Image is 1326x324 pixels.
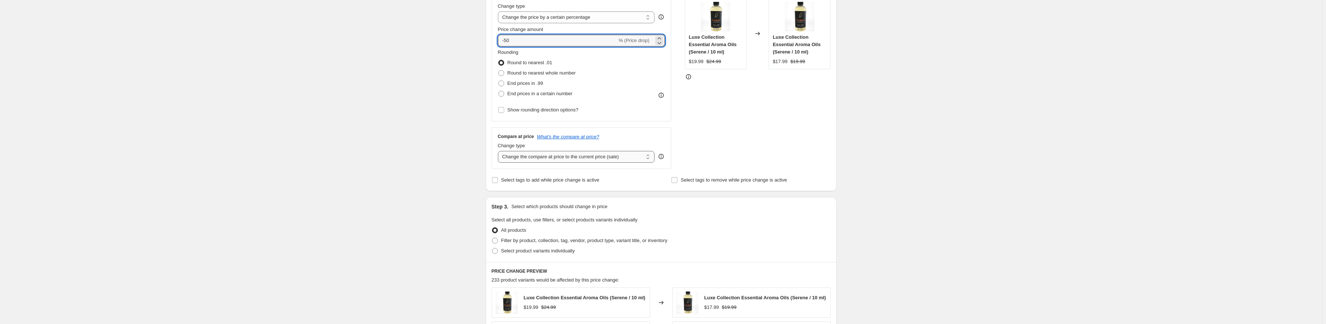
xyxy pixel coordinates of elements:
button: What's the compare at price? [537,134,599,139]
img: bottle_80x.jpg [676,292,698,314]
h3: Compare at price [498,134,534,139]
strike: $19.99 [790,58,805,65]
span: End prices in a certain number [507,91,573,96]
span: 233 product variants would be affected by this price change: [492,277,619,283]
span: End prices in .99 [507,80,543,86]
div: $17.99 [704,304,719,311]
span: Select product variants individually [501,248,575,254]
img: bottle_80x.jpg [496,292,518,314]
span: Luxe Collection Essential Aroma Oils (Serene / 10 ml) [773,34,821,55]
span: Luxe Collection Essential Aroma Oils (Serene / 10 ml) [704,295,826,300]
span: Select tags to add while price change is active [501,177,599,183]
span: Select tags to remove while price change is active [681,177,787,183]
div: help [657,153,665,160]
strike: $24.99 [707,58,721,65]
input: -15 [498,35,617,46]
img: bottle_80x.jpg [701,2,730,31]
p: Select which products should change in price [511,203,607,210]
span: Round to nearest whole number [507,70,576,76]
span: % (Price drop) [619,38,649,43]
span: Rounding [498,49,519,55]
span: Change type [498,3,525,9]
strike: $24.99 [541,304,556,311]
span: All products [501,227,526,233]
span: Luxe Collection Essential Aroma Oils (Serene / 10 ml) [689,34,737,55]
span: Round to nearest .01 [507,60,552,65]
strike: $19.99 [722,304,737,311]
div: $19.99 [689,58,704,65]
span: Select all products, use filters, or select products variants individually [492,217,638,223]
img: bottle_80x.jpg [785,2,814,31]
span: Show rounding direction options? [507,107,578,113]
div: $19.99 [524,304,539,311]
span: Filter by product, collection, tag, vendor, product type, variant title, or inventory [501,238,667,243]
div: $17.99 [773,58,787,65]
h2: Step 3. [492,203,509,210]
span: Luxe Collection Essential Aroma Oils (Serene / 10 ml) [524,295,646,300]
div: help [657,13,665,21]
span: Change type [498,143,525,148]
h6: PRICE CHANGE PREVIEW [492,268,831,274]
span: Price change amount [498,27,543,32]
